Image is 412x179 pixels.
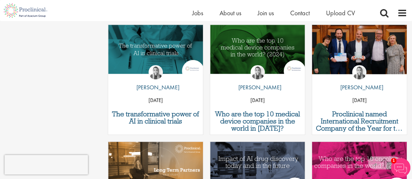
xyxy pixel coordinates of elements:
[250,65,265,79] img: Hannah Burke
[192,9,203,17] a: Jobs
[312,25,407,74] img: Proclinical receives APSCo International Recruitment Company of the Year award
[108,25,203,82] a: Link to a post
[210,25,305,82] a: Link to a post
[149,65,163,79] img: Hannah Burke
[326,9,355,17] a: Upload CV
[220,9,241,17] a: About us
[290,9,310,17] a: Contact
[111,110,200,125] a: The transformative power of AI in clinical trials
[391,158,396,163] span: 1
[391,158,410,177] img: Chatbot
[108,25,203,74] img: The Transformative Power of AI in Clinical Trials | Proclinical
[335,83,383,92] p: [PERSON_NAME]
[132,83,179,92] p: [PERSON_NAME]
[132,65,179,96] a: Hannah Burke [PERSON_NAME]
[108,96,203,105] p: [DATE]
[5,155,88,174] iframe: reCAPTCHA
[258,9,274,17] a: Join us
[234,65,281,96] a: Hannah Burke [PERSON_NAME]
[352,65,366,79] img: Hannah Burke
[312,25,407,82] a: Link to a post
[315,110,404,132] a: Proclinical named International Recruitment Company of the Year for the second year running
[312,96,407,105] p: [DATE]
[213,110,302,132] a: Who are the top 10 medical device companies in the world in [DATE]?
[234,83,281,92] p: [PERSON_NAME]
[210,96,305,105] p: [DATE]
[335,65,383,96] a: Hannah Burke [PERSON_NAME]
[210,25,305,74] img: Top 10 Medical Device Companies 2024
